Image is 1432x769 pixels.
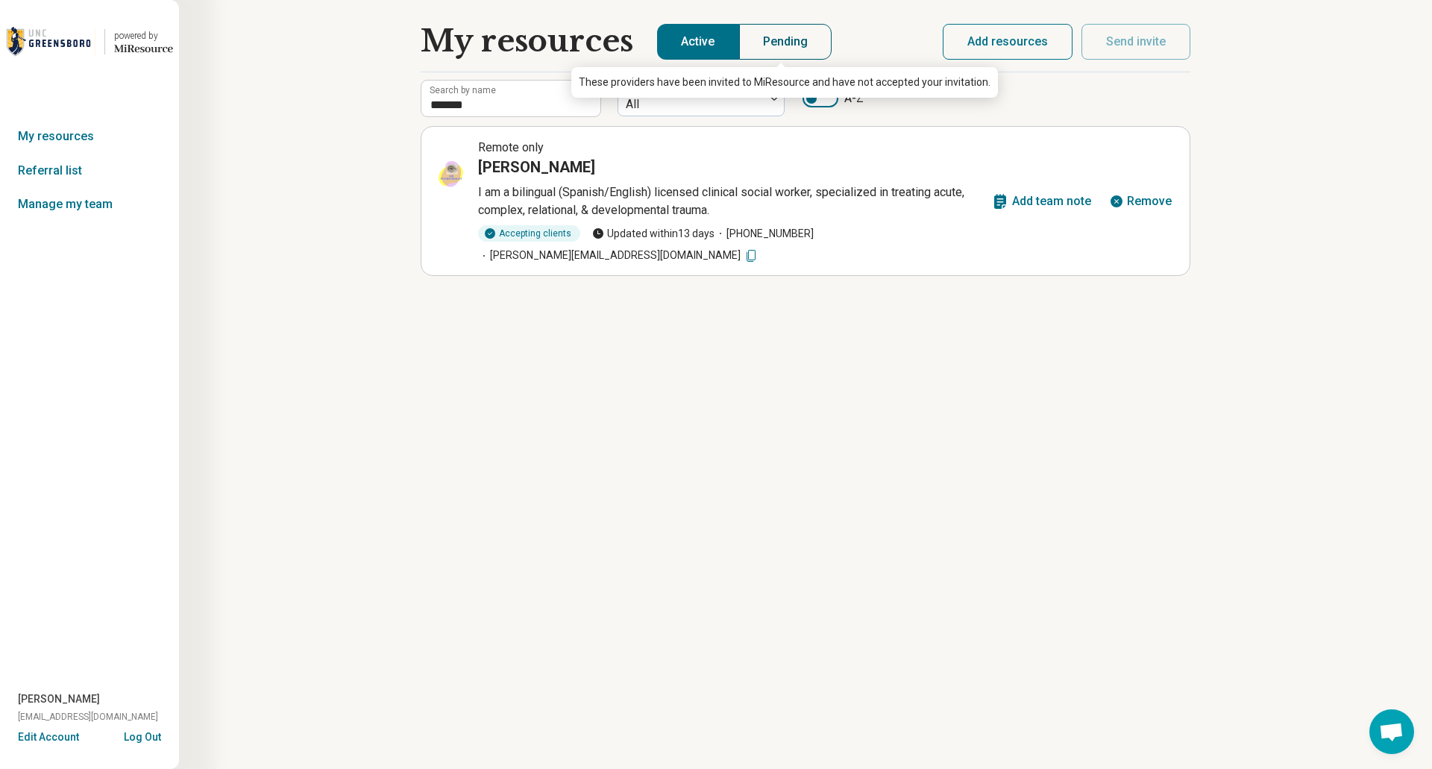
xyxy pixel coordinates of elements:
[421,24,633,60] h1: My resources
[6,24,173,60] a: UNC Greensboropowered by
[18,691,100,707] span: [PERSON_NAME]
[985,183,1097,219] button: Add team note
[18,729,79,745] button: Edit Account
[571,67,998,98] div: These providers have been invited to MiResource and have not accepted your invitation.
[18,710,158,724] span: [EMAIL_ADDRESS][DOMAIN_NAME]
[1081,24,1190,60] button: Send invite
[478,140,544,154] span: Remote only
[478,248,759,263] span: [PERSON_NAME][EMAIL_ADDRESS][DOMAIN_NAME]
[114,29,173,43] div: powered by
[1103,183,1178,219] button: Remove
[478,183,985,219] p: I am a bilingual (Spanish/English) licensed clinical social worker, specialized in treating acute...
[430,86,496,95] label: Search by name
[803,90,864,107] label: A-Z
[478,225,580,242] div: Accepting clients
[124,729,161,741] button: Log Out
[739,24,832,60] button: Pending
[943,24,1073,60] button: Add resources
[1369,709,1414,754] a: Open chat
[657,24,739,60] button: Active
[592,226,715,242] span: Updated within 13 days
[715,226,814,242] span: [PHONE_NUMBER]
[478,157,595,178] h3: [PERSON_NAME]
[6,24,95,60] img: UNC Greensboro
